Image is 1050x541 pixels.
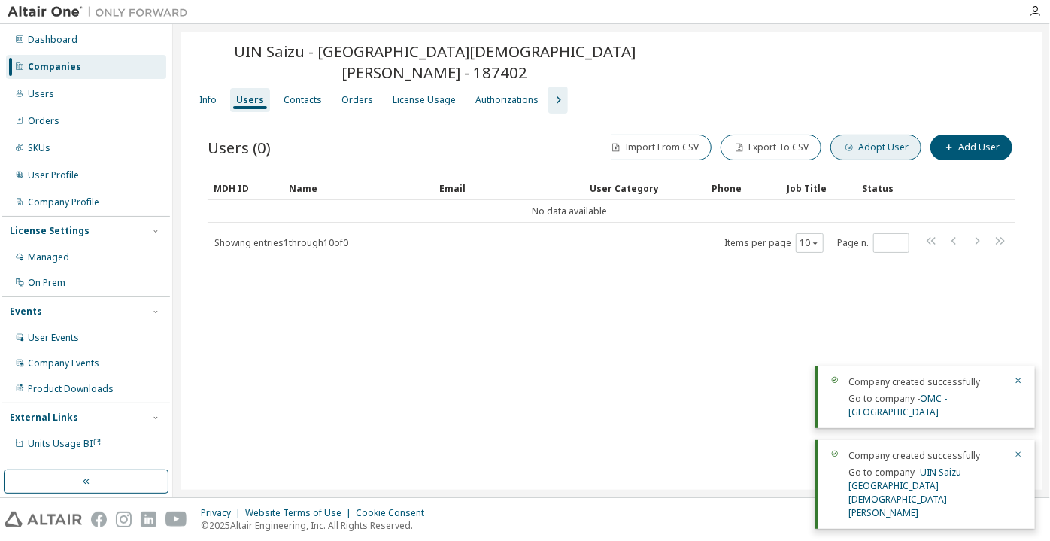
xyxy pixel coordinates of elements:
[284,94,322,106] div: Contacts
[28,196,99,208] div: Company Profile
[393,94,456,106] div: License Usage
[214,176,277,200] div: MDH ID
[28,88,54,100] div: Users
[724,233,824,253] span: Items per page
[787,176,850,200] div: Job Title
[830,135,921,160] button: Adopt User
[28,383,114,395] div: Product Downloads
[28,357,99,369] div: Company Events
[848,375,1005,389] div: Company created successfully
[28,115,59,127] div: Orders
[5,512,82,527] img: altair_logo.svg
[930,135,1012,160] button: Add User
[28,61,81,73] div: Companies
[837,233,909,253] span: Page n.
[28,169,79,181] div: User Profile
[712,176,775,200] div: Phone
[862,176,925,200] div: Status
[208,200,931,223] td: No data available
[10,305,42,318] div: Events
[28,332,79,344] div: User Events
[848,466,967,519] span: Go to company -
[10,412,78,424] div: External Links
[848,392,947,418] span: Go to company -
[10,225,90,237] div: License Settings
[8,5,196,20] img: Altair One
[236,94,264,106] div: Users
[848,466,967,519] a: UIN Saizu - [GEOGRAPHIC_DATA][DEMOGRAPHIC_DATA][PERSON_NAME]
[214,236,348,249] span: Showing entries 1 through 10 of 0
[721,135,821,160] button: Export To CSV
[28,251,69,263] div: Managed
[848,449,1005,463] div: Company created successfully
[439,176,578,200] div: Email
[28,437,102,450] span: Units Usage BI
[28,142,50,154] div: SKUs
[590,176,699,200] div: User Category
[28,277,65,289] div: On Prem
[199,94,217,106] div: Info
[201,519,433,532] p: © 2025 Altair Engineering, Inc. All Rights Reserved.
[201,507,245,519] div: Privacy
[800,237,820,249] button: 10
[245,507,356,519] div: Website Terms of Use
[475,94,539,106] div: Authorizations
[356,507,433,519] div: Cookie Consent
[597,135,712,160] button: Import From CSV
[165,512,187,527] img: youtube.svg
[289,176,427,200] div: Name
[341,94,373,106] div: Orders
[141,512,156,527] img: linkedin.svg
[848,392,947,418] a: OMC - [GEOGRAPHIC_DATA]
[116,512,132,527] img: instagram.svg
[190,41,680,83] span: UIN Saizu - [GEOGRAPHIC_DATA][DEMOGRAPHIC_DATA][PERSON_NAME] - 187402
[91,512,107,527] img: facebook.svg
[208,137,271,158] span: Users (0)
[28,34,77,46] div: Dashboard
